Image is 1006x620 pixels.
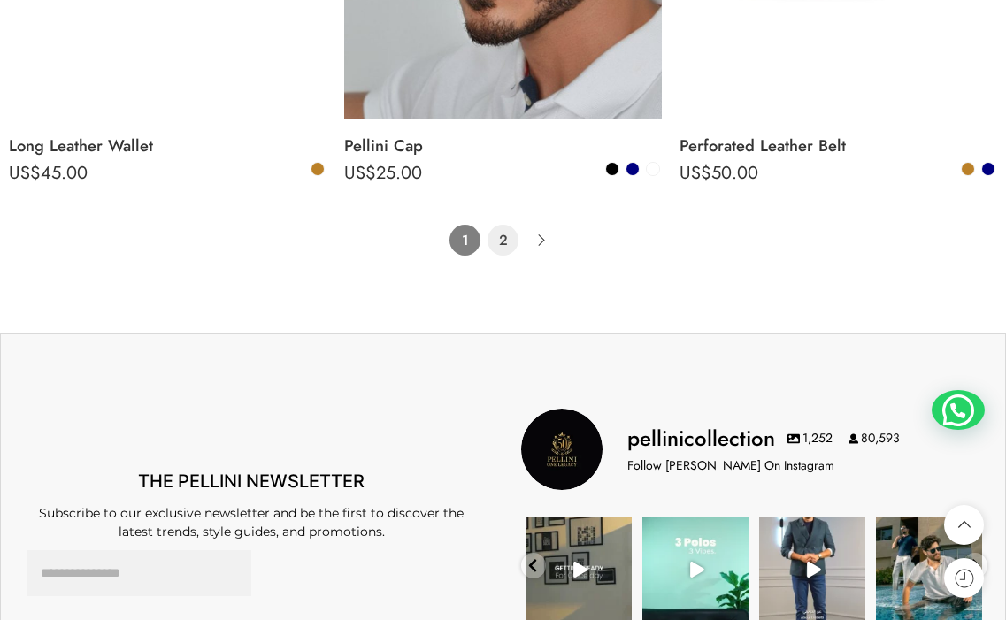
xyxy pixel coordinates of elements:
bdi: 45.00 [9,160,88,186]
a: Navy [625,161,641,177]
span: US$ [9,160,41,186]
a: Pellini Collection pellinicollection 1,252 80,593 Follow [PERSON_NAME] On Instagram [521,409,988,490]
bdi: 50.00 [680,160,758,186]
a: Page 2 [488,225,518,256]
span: Page 1 [449,225,480,256]
p: Follow [PERSON_NAME] On Instagram [627,456,834,475]
a: Navy [980,161,996,177]
span: US$ [344,160,376,186]
span: 1,252 [787,430,833,448]
a: Pellini Cap [344,128,662,164]
a: Black [604,161,620,177]
span: THE PELLINI NEWSLETTER [138,471,365,492]
a: White [645,161,661,177]
span: US$ [680,160,711,186]
a: Camel [310,161,326,177]
nav: Product Pagination [9,225,997,258]
a: Long Leather Wallet [9,128,326,164]
bdi: 25.00 [344,160,422,186]
h3: pellinicollection [627,424,775,454]
input: Email Address * [27,550,251,597]
span: 80,593 [849,430,900,448]
a: Camel [960,161,976,177]
span: Subscribe to our exclusive newsletter and be the first to discover the latest trends, style guide... [39,505,464,540]
a: Perforated Leather Belt [680,128,997,164]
